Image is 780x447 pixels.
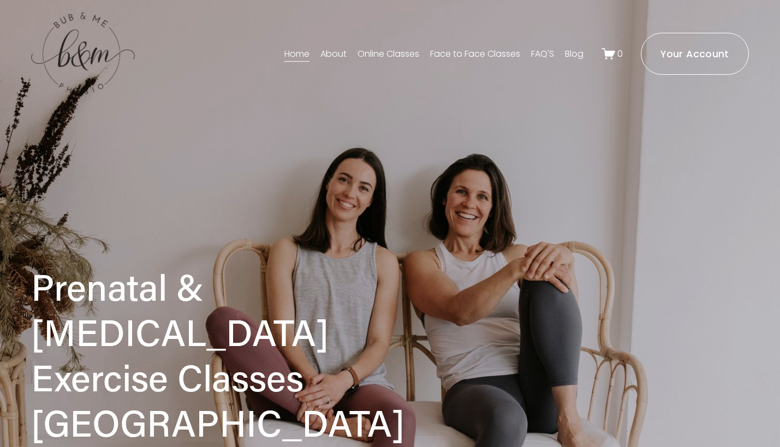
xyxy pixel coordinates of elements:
[358,45,419,63] a: Online Classes
[602,47,623,61] a: 0 items in cart
[617,47,623,60] span: 0
[31,11,135,96] img: bubandme
[531,45,554,63] a: FAQ'S
[660,47,729,61] ms-portal-inner: Your Account
[430,45,520,63] a: Face to Face Classes
[641,33,749,75] a: Your Account
[565,45,583,63] a: Blog
[284,45,309,63] a: Home
[31,264,440,445] h1: Prenatal & [MEDICAL_DATA] Exercise Classes [GEOGRAPHIC_DATA]
[320,45,347,63] a: About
